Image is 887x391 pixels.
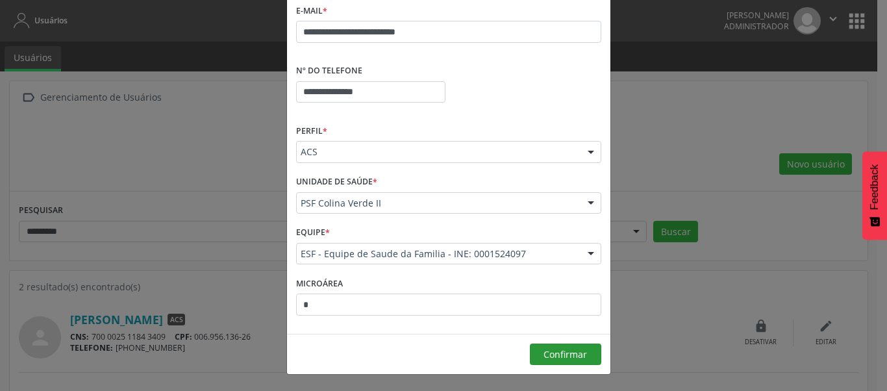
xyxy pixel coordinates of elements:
[296,223,330,243] label: Equipe
[296,121,327,141] label: Perfil
[301,197,575,210] span: PSF Colina Verde II
[296,172,377,192] label: Unidade de saúde
[530,344,601,366] button: Confirmar
[869,164,881,210] span: Feedback
[543,348,587,360] span: Confirmar
[301,247,575,260] span: ESF - Equipe de Saude da Familia - INE: 0001524097
[296,61,362,81] label: Nº do Telefone
[301,145,575,158] span: ACS
[862,151,887,240] button: Feedback - Mostrar pesquisa
[296,1,327,21] label: E-mail
[296,273,343,294] label: Microárea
